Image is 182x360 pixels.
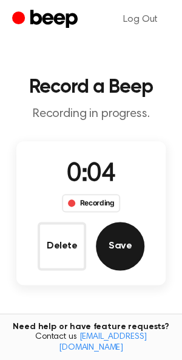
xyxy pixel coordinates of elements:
[12,8,81,32] a: Beep
[7,332,175,353] span: Contact us
[62,194,121,212] div: Recording
[59,332,147,352] a: [EMAIL_ADDRESS][DOMAIN_NAME]
[96,222,144,270] button: Save Audio Record
[67,162,115,187] span: 0:04
[10,107,172,122] p: Recording in progress.
[111,5,170,34] a: Log Out
[38,222,86,270] button: Delete Audio Record
[10,78,172,97] h1: Record a Beep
